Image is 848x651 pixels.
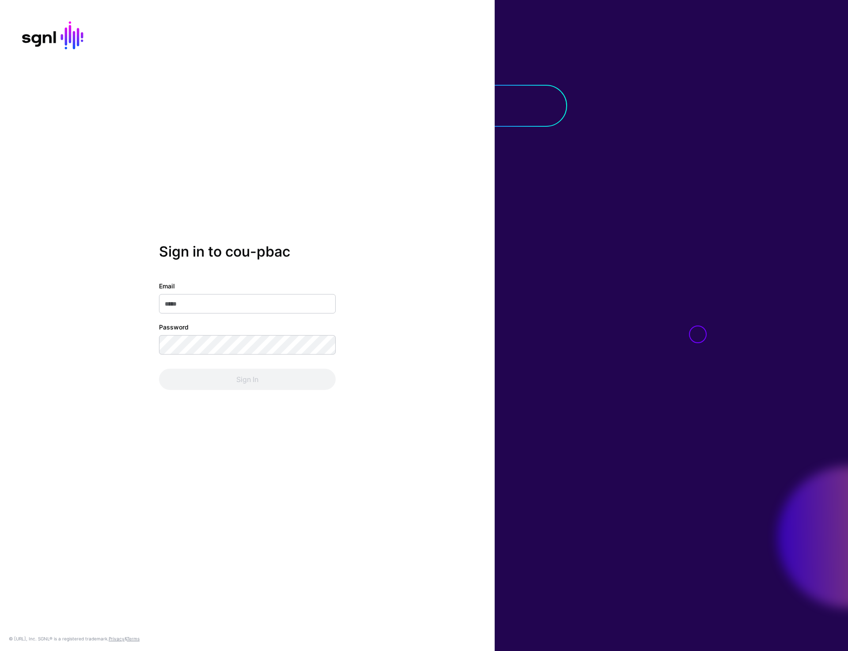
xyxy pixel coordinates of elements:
label: Email [159,281,175,291]
h2: Sign in to cou-pbac [159,243,336,260]
label: Password [159,322,189,332]
a: Privacy [109,636,125,641]
div: © [URL], Inc. SGNL® is a registered trademark. & [9,635,140,642]
a: Terms [127,636,140,641]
